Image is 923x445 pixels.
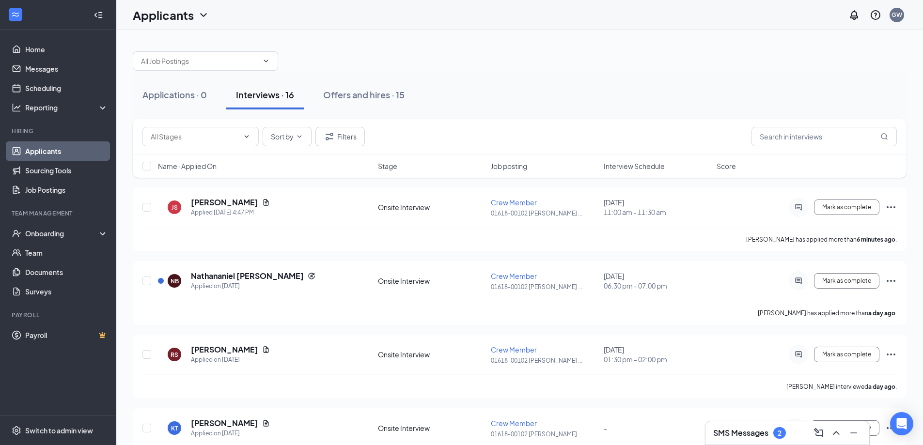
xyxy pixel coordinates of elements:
[758,309,897,317] p: [PERSON_NAME] has applied more than .
[751,127,897,146] input: Search in interviews
[171,277,179,285] div: NB
[191,271,304,281] h5: Nathananiel [PERSON_NAME]
[811,420,879,436] button: Schedule interview
[491,345,537,354] span: Crew Member
[793,351,804,358] svg: ActiveChat
[885,349,897,360] svg: Ellipses
[191,208,270,217] div: Applied [DATE] 4:47 PM
[25,180,108,199] a: Job Postings
[171,424,178,432] div: KT
[25,161,108,180] a: Sourcing Tools
[308,272,315,280] svg: Reapply
[191,355,270,365] div: Applied on [DATE]
[378,423,485,433] div: Onsite Interview
[885,275,897,287] svg: Ellipses
[262,346,270,353] svg: Document
[604,424,607,432] span: -
[713,428,768,438] h3: SMS Messages
[604,354,711,364] span: 01:30 pm - 02:00 pm
[262,57,270,65] svg: ChevronDown
[263,127,312,146] button: Sort byChevronDown
[491,198,537,207] span: Crew Member
[12,426,21,435] svg: Settings
[378,202,485,212] div: Onsite Interview
[158,161,217,171] span: Name · Applied On
[491,272,537,280] span: Crew Member
[491,430,598,438] p: 01618-00102 [PERSON_NAME] ...
[890,412,913,435] div: Open Intercom Messenger
[25,229,100,238] div: Onboarding
[848,9,860,21] svg: Notifications
[141,56,258,66] input: All Job Postings
[604,271,711,291] div: [DATE]
[191,344,258,355] h5: [PERSON_NAME]
[25,325,108,345] a: PayrollCrown
[604,207,711,217] span: 11:00 am - 11:30 am
[793,203,804,211] svg: ActiveChat
[94,10,103,20] svg: Collapse
[830,427,842,439] svg: ChevronUp
[243,133,250,140] svg: ChevronDown
[151,131,239,142] input: All Stages
[12,229,21,238] svg: UserCheck
[11,10,20,19] svg: WorkstreamLogo
[778,429,782,437] div: 2
[604,198,711,217] div: [DATE]
[315,127,365,146] button: Filter Filters
[236,89,294,101] div: Interviews · 16
[491,419,537,428] span: Crew Member
[880,133,888,140] svg: MagnifyingGlass
[172,203,178,212] div: JS
[25,262,108,282] a: Documents
[378,161,397,171] span: Stage
[717,161,736,171] span: Score
[25,78,108,98] a: Scheduling
[271,133,294,140] span: Sort by
[604,345,711,364] div: [DATE]
[746,235,897,244] p: [PERSON_NAME] has applied more than .
[848,427,860,439] svg: Minimize
[133,7,194,23] h1: Applicants
[191,418,258,429] h5: [PERSON_NAME]
[191,197,258,208] h5: [PERSON_NAME]
[786,383,897,391] p: [PERSON_NAME] interviewed .
[25,282,108,301] a: Surveys
[142,89,207,101] div: Applications · 0
[814,199,879,215] button: Mark as complete
[324,131,335,142] svg: Filter
[25,426,93,435] div: Switch to admin view
[892,11,902,19] div: GW
[885,422,897,434] svg: Ellipses
[191,429,270,438] div: Applied on [DATE]
[793,277,804,285] svg: ActiveChat
[25,40,108,59] a: Home
[811,425,827,441] button: ComposeMessage
[323,89,405,101] div: Offers and hires · 15
[378,276,485,286] div: Onsite Interview
[813,427,825,439] svg: ComposeMessage
[814,347,879,362] button: Mark as complete
[829,425,844,441] button: ChevronUp
[857,236,895,243] b: 6 minutes ago
[868,383,895,390] b: a day ago
[296,133,303,140] svg: ChevronDown
[822,204,871,211] span: Mark as complete
[868,309,895,317] b: a day ago
[846,425,861,441] button: Minimize
[604,281,711,291] span: 06:30 pm - 07:00 pm
[12,127,106,135] div: Hiring
[491,283,598,291] p: 01618-00102 [PERSON_NAME] ...
[12,311,106,319] div: Payroll
[491,356,598,365] p: 01618-00102 [PERSON_NAME] ...
[12,103,21,112] svg: Analysis
[604,161,665,171] span: Interview Schedule
[12,209,106,217] div: Team Management
[378,350,485,359] div: Onsite Interview
[822,277,871,284] span: Mark as complete
[25,59,108,78] a: Messages
[262,419,270,427] svg: Document
[491,209,598,217] p: 01618-00102 [PERSON_NAME] ...
[171,351,178,359] div: RS
[885,201,897,213] svg: Ellipses
[491,161,527,171] span: Job posting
